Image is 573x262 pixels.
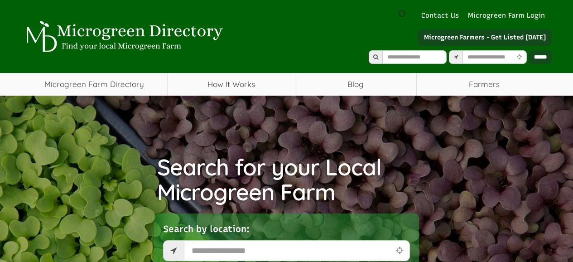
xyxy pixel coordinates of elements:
a: Microgreen Farm Directory [21,73,168,96]
img: Microgreen Directory [21,21,225,53]
h1: Search for your Local Microgreen Farm [157,155,416,204]
i: Use Current Location [515,54,524,60]
span: Farmers [417,73,552,96]
a: Microgreen Farm Login [468,11,549,20]
a: How It Works [168,73,295,96]
a: Microgreen Farmers - Get Listed [DATE] [418,29,552,46]
a: Blog [295,73,416,96]
label: Search by location: [163,223,250,236]
i: Use Current Location [394,246,405,255]
a: Contact Us [417,11,463,20]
